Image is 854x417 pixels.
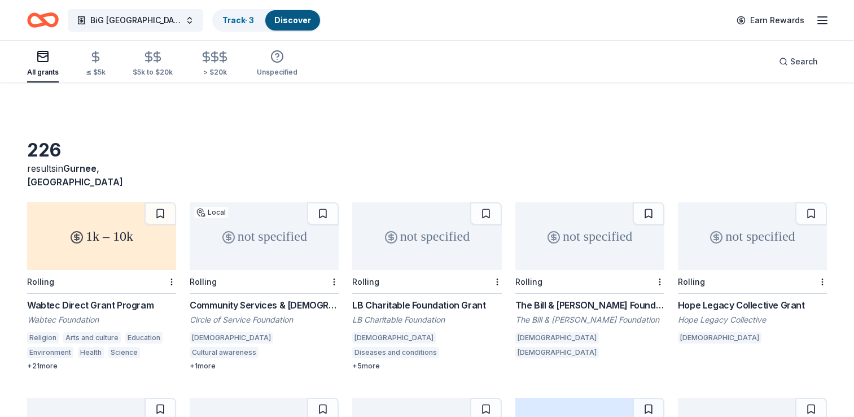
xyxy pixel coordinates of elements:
[27,202,176,371] a: 1k – 10kRollingWabtec Direct Grant ProgramWabtec FoundationReligionArts and cultureEducationEnvir...
[27,314,176,325] div: Wabtec Foundation
[730,10,811,31] a: Earn Rewards
[27,68,59,77] div: All grants
[678,202,827,347] a: not specifiedRollingHope Legacy Collective GrantHope Legacy Collective[DEMOGRAPHIC_DATA]
[352,347,439,358] div: Diseases and conditions
[68,9,203,32] button: BiG [GEOGRAPHIC_DATA]
[515,277,542,286] div: Rolling
[274,15,311,25] a: Discover
[190,347,259,358] div: Cultural awareness
[133,46,173,82] button: $5k to $20k
[86,68,106,77] div: ≤ $5k
[352,298,501,312] div: LB Charitable Foundation Grant
[678,202,827,270] div: not specified
[27,202,176,270] div: 1k – 10k
[515,314,664,325] div: The Bill & [PERSON_NAME] Foundation
[190,314,339,325] div: Circle of Service Foundation
[86,46,106,82] button: ≤ $5k
[190,202,339,371] a: not specifiedLocalRollingCommunity Services & [DEMOGRAPHIC_DATA] Community GrantsCircle of Servic...
[678,298,827,312] div: Hope Legacy Collective Grant
[27,298,176,312] div: Wabtec Direct Grant Program
[770,50,827,73] button: Search
[27,362,176,371] div: + 21 more
[200,46,230,82] button: > $20k
[515,202,664,270] div: not specified
[352,332,436,344] div: [DEMOGRAPHIC_DATA]
[27,162,176,189] div: results
[190,202,339,270] div: not specified
[27,163,123,188] span: Gurnee, [GEOGRAPHIC_DATA]
[27,139,176,162] div: 226
[194,207,228,218] div: Local
[257,68,297,77] div: Unspecified
[352,362,501,371] div: + 5 more
[515,202,664,362] a: not specifiedRollingThe Bill & [PERSON_NAME] Foundation GrantThe Bill & [PERSON_NAME] Foundation[...
[190,332,273,344] div: [DEMOGRAPHIC_DATA]
[27,332,59,344] div: Religion
[790,55,818,68] span: Search
[678,277,705,286] div: Rolling
[90,14,181,27] span: BiG [GEOGRAPHIC_DATA]
[27,45,59,82] button: All grants
[678,332,761,344] div: [DEMOGRAPHIC_DATA]
[190,277,217,286] div: Rolling
[515,347,599,358] div: [DEMOGRAPHIC_DATA]
[352,202,501,270] div: not specified
[222,15,254,25] a: Track· 3
[352,277,379,286] div: Rolling
[190,362,339,371] div: + 1 more
[63,332,121,344] div: Arts and culture
[125,332,163,344] div: Education
[212,9,321,32] button: Track· 3Discover
[27,163,123,188] span: in
[27,7,59,33] a: Home
[190,298,339,312] div: Community Services & [DEMOGRAPHIC_DATA] Community Grants
[27,347,73,358] div: Environment
[515,332,599,344] div: [DEMOGRAPHIC_DATA]
[352,314,501,325] div: LB Charitable Foundation
[200,68,230,77] div: > $20k
[133,68,173,77] div: $5k to $20k
[515,298,664,312] div: The Bill & [PERSON_NAME] Foundation Grant
[108,347,140,358] div: Science
[78,347,104,358] div: Health
[257,45,297,82] button: Unspecified
[352,202,501,371] a: not specifiedRollingLB Charitable Foundation GrantLB Charitable Foundation[DEMOGRAPHIC_DATA]Disea...
[678,314,827,325] div: Hope Legacy Collective
[27,277,54,286] div: Rolling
